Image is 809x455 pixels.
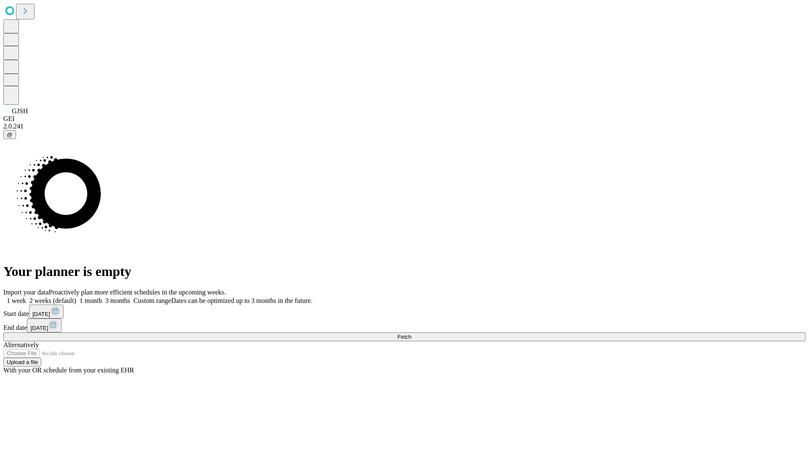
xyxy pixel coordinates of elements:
div: Start date [3,305,806,318]
div: End date [3,318,806,332]
button: Upload a file [3,358,41,367]
span: 3 months [105,297,130,304]
span: Custom range [134,297,171,304]
span: 1 month [80,297,102,304]
span: With your OR schedule from your existing EHR [3,367,134,374]
span: [DATE] [32,311,50,317]
button: [DATE] [29,305,64,318]
span: @ [7,131,13,138]
button: @ [3,130,16,139]
span: GJSH [12,107,28,115]
span: Alternatively [3,341,39,348]
div: GEI [3,115,806,123]
span: Dates can be optimized up to 3 months in the future. [171,297,312,304]
span: Proactively plan more efficient schedules in the upcoming weeks. [49,289,226,296]
button: [DATE] [27,318,62,332]
div: 2.0.241 [3,123,806,130]
span: 1 week [7,297,26,304]
span: Fetch [397,334,411,340]
span: Import your data [3,289,49,296]
span: 2 weeks (default) [29,297,76,304]
span: [DATE] [30,325,48,331]
h1: Your planner is empty [3,264,806,279]
button: Fetch [3,332,806,341]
